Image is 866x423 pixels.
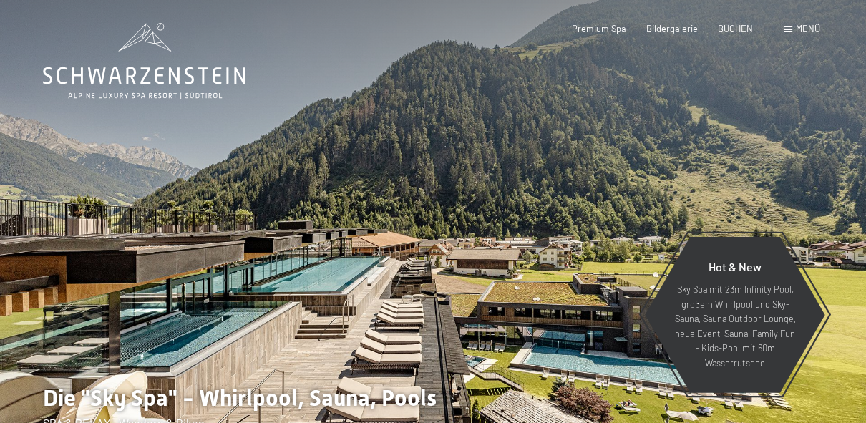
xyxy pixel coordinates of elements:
a: Hot & New Sky Spa mit 23m Infinity Pool, großem Whirlpool und Sky-Sauna, Sauna Outdoor Lounge, ne... [644,236,826,394]
a: Premium Spa [572,23,626,34]
a: BUCHEN [718,23,753,34]
a: Bildergalerie [646,23,698,34]
p: Sky Spa mit 23m Infinity Pool, großem Whirlpool und Sky-Sauna, Sauna Outdoor Lounge, neue Event-S... [673,282,797,370]
span: Hot & New [709,260,762,273]
span: Menü [796,23,820,34]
